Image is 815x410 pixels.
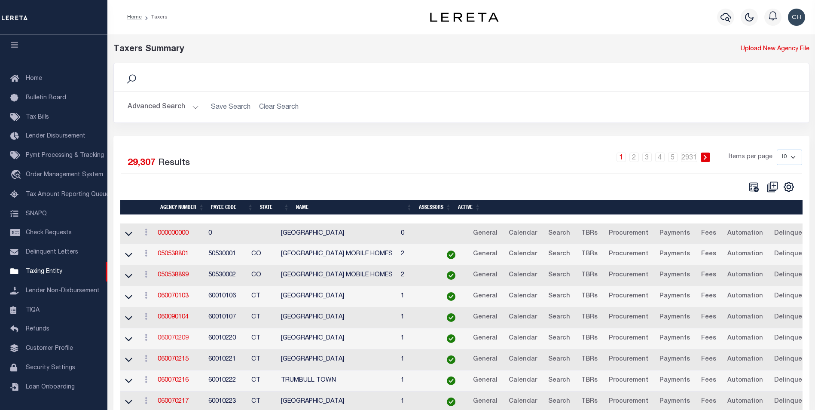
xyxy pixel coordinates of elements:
[26,133,85,139] span: Lender Disbursement
[605,290,652,303] a: Procurement
[26,95,66,101] span: Bulletin Board
[26,288,100,294] span: Lender Non-Disbursement
[205,223,248,245] td: 0
[26,211,47,217] span: SNAPQ
[577,290,601,303] a: TBRs
[656,332,694,346] a: Payments
[605,248,652,261] a: Procurement
[723,395,767,409] a: Automation
[544,227,574,241] a: Search
[128,99,199,116] button: Advanced Search
[656,395,694,409] a: Payments
[158,230,189,236] a: 000000000
[158,377,189,383] a: 060070216
[544,248,574,261] a: Search
[397,265,436,286] td: 2
[697,395,720,409] a: Fees
[278,244,397,265] td: [GEOGRAPHIC_DATA] MOBILE HOMES
[656,269,694,282] a: Payments
[629,153,639,162] a: 2
[127,15,142,20] a: Home
[681,153,697,162] a: 2931
[248,286,278,307] td: CT
[397,286,436,307] td: 1
[447,313,455,322] img: check-icon-green.svg
[469,395,501,409] a: General
[248,349,278,370] td: CT
[278,286,397,307] td: [GEOGRAPHIC_DATA]
[158,398,189,404] a: 060070217
[142,13,168,21] li: Taxers
[158,356,189,362] a: 060070215
[278,370,397,392] td: TRUMBULL TOWN
[723,353,767,367] a: Automation
[505,227,541,241] a: Calendar
[205,286,248,307] td: 60010106
[697,290,720,303] a: Fees
[697,332,720,346] a: Fees
[205,328,248,349] td: 60010220
[577,332,601,346] a: TBRs
[697,311,720,324] a: Fees
[577,374,601,388] a: TBRs
[248,265,278,286] td: CO
[158,335,189,341] a: 060070209
[397,370,436,392] td: 1
[577,311,601,324] a: TBRs
[697,227,720,241] a: Fees
[248,244,278,265] td: CO
[656,311,694,324] a: Payments
[205,349,248,370] td: 60010221
[205,370,248,392] td: 60010222
[469,353,501,367] a: General
[605,395,652,409] a: Procurement
[397,328,436,349] td: 1
[544,269,574,282] a: Search
[605,332,652,346] a: Procurement
[26,326,49,332] span: Refunds
[656,353,694,367] a: Payments
[397,223,436,245] td: 0
[157,200,208,215] th: Agency Number: activate to sort column ascending
[397,244,436,265] td: 2
[397,349,436,370] td: 1
[605,374,652,388] a: Procurement
[158,314,189,320] a: 060090104
[208,200,256,215] th: Payee Code: activate to sort column ascending
[723,248,767,261] a: Automation
[278,223,397,245] td: [GEOGRAPHIC_DATA]
[26,365,75,371] span: Security Settings
[469,227,501,241] a: General
[788,9,805,26] img: svg+xml;base64,PHN2ZyB4bWxucz0iaHR0cDovL3d3dy53My5vcmcvMjAwMC9zdmciIHBvaW50ZXItZXZlbnRzPSJub25lIi...
[656,248,694,261] a: Payments
[26,346,73,352] span: Customer Profile
[741,45,809,54] a: Upload New Agency File
[205,307,248,328] td: 60010107
[723,311,767,324] a: Automation
[205,265,248,286] td: 50530002
[656,227,694,241] a: Payments
[544,290,574,303] a: Search
[505,290,541,303] a: Calendar
[577,395,601,409] a: TBRs
[26,153,104,159] span: Pymt Processing & Tracking
[455,200,484,215] th: Active: activate to sort column ascending
[248,307,278,328] td: CT
[697,269,720,282] a: Fees
[248,370,278,392] td: CT
[544,353,574,367] a: Search
[668,153,678,162] a: 5
[447,334,455,343] img: check-icon-green.svg
[697,374,720,388] a: Fees
[26,230,72,236] span: Check Requests
[544,374,574,388] a: Search
[697,248,720,261] a: Fees
[128,159,156,168] span: 29,307
[577,269,601,282] a: TBRs
[256,200,293,215] th: State: activate to sort column ascending
[158,272,189,278] a: 050538899
[158,156,190,170] label: Results
[469,269,501,282] a: General
[605,353,652,367] a: Procurement
[723,227,767,241] a: Automation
